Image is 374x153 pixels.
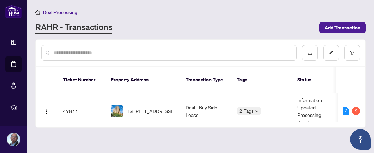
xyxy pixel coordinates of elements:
[319,22,366,33] button: Add Transaction
[255,109,259,113] span: down
[343,107,349,115] div: 3
[41,106,52,117] button: Logo
[35,10,40,15] span: home
[352,107,360,115] div: 2
[44,109,49,114] img: Logo
[105,67,180,93] th: Property Address
[231,67,292,93] th: Tags
[323,45,339,61] button: edit
[302,45,318,61] button: download
[111,105,123,117] img: thumbnail-img
[292,93,343,129] td: Information Updated - Processing Pending
[344,45,360,61] button: filter
[35,21,112,34] a: RAHR - Transactions
[308,50,312,55] span: download
[58,93,105,129] td: 47811
[128,107,172,115] span: [STREET_ADDRESS]
[329,50,333,55] span: edit
[7,133,20,146] img: Profile Icon
[292,67,343,93] th: Status
[180,93,231,129] td: Deal - Buy Side Lease
[350,129,371,150] button: Open asap
[5,5,22,18] img: logo
[325,22,360,33] span: Add Transaction
[58,67,105,93] th: Ticket Number
[239,107,254,115] span: 2 Tags
[180,67,231,93] th: Transaction Type
[43,9,77,15] span: Deal Processing
[350,50,355,55] span: filter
